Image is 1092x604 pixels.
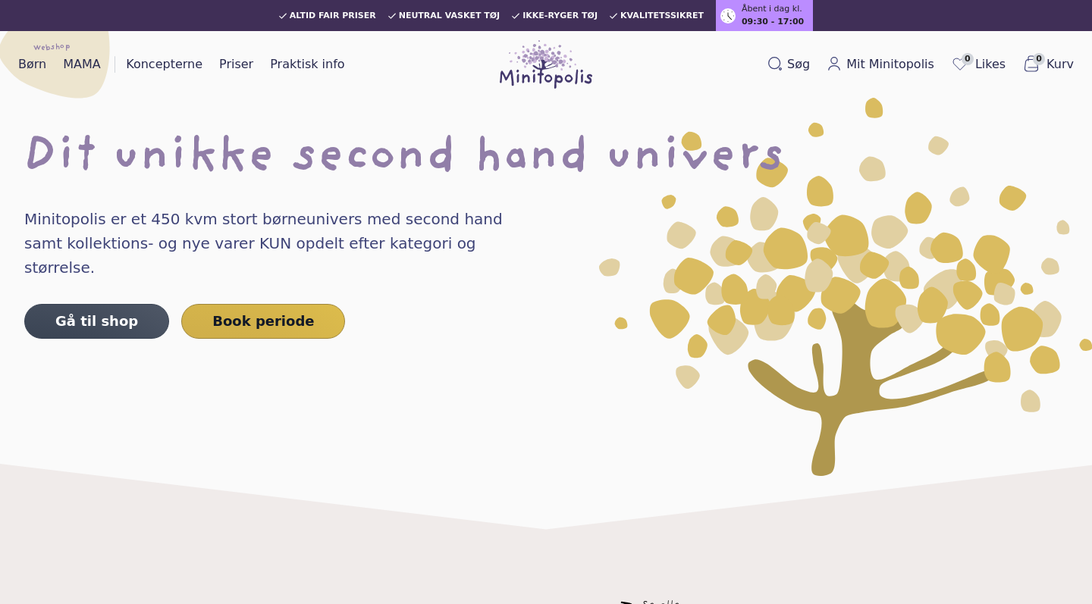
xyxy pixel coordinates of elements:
[945,52,1012,77] a: 0Likes
[120,52,209,77] a: Koncepterne
[1046,55,1074,74] span: Kurv
[213,52,259,77] a: Priser
[962,53,974,65] span: 0
[24,134,1068,183] h1: Dit unikke second hand univers
[12,52,52,77] a: Børn
[399,11,500,20] span: Neutral vasket tøj
[181,304,345,339] a: Book periode
[522,11,598,20] span: Ikke-ryger tøj
[975,55,1006,74] span: Likes
[620,11,704,20] span: Kvalitetssikret
[787,55,810,74] span: Søg
[24,304,169,339] a: Gå til shop
[1033,53,1045,65] span: 0
[24,207,534,280] h4: Minitopolis er et 450 kvm stort børneunivers med second hand samt kollektions- og nye varer KUN o...
[500,40,592,89] img: Minitopolis logo
[821,52,940,77] a: Mit Minitopolis
[290,11,376,20] span: Altid fair priser
[57,52,107,77] a: MAMA
[742,16,804,29] span: 09:30 - 17:00
[264,52,350,77] a: Praktisk info
[761,52,816,77] button: Søg
[1016,52,1080,77] button: 0Kurv
[846,55,934,74] span: Mit Minitopolis
[599,98,1092,476] img: Minitopolis' logo som et gul blomst
[742,3,802,16] span: Åbent i dag kl.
